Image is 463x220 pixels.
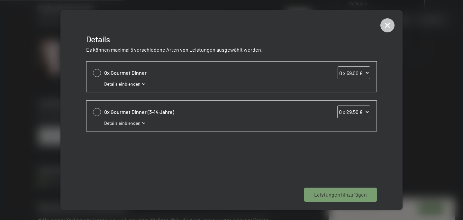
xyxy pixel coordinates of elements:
[104,108,304,115] span: 0x Gourmet Dinner (3-14 Jahre)
[86,46,377,53] p: Es können maximal 5 verschiedene Arten von Leistungen ausgewählt werden!
[314,191,367,198] span: Leistungen hinzufügen
[104,69,304,76] span: 0x Gourmet Dinner
[86,34,110,44] span: Details
[104,120,141,126] span: Details einblenden
[104,81,141,87] span: Details einblenden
